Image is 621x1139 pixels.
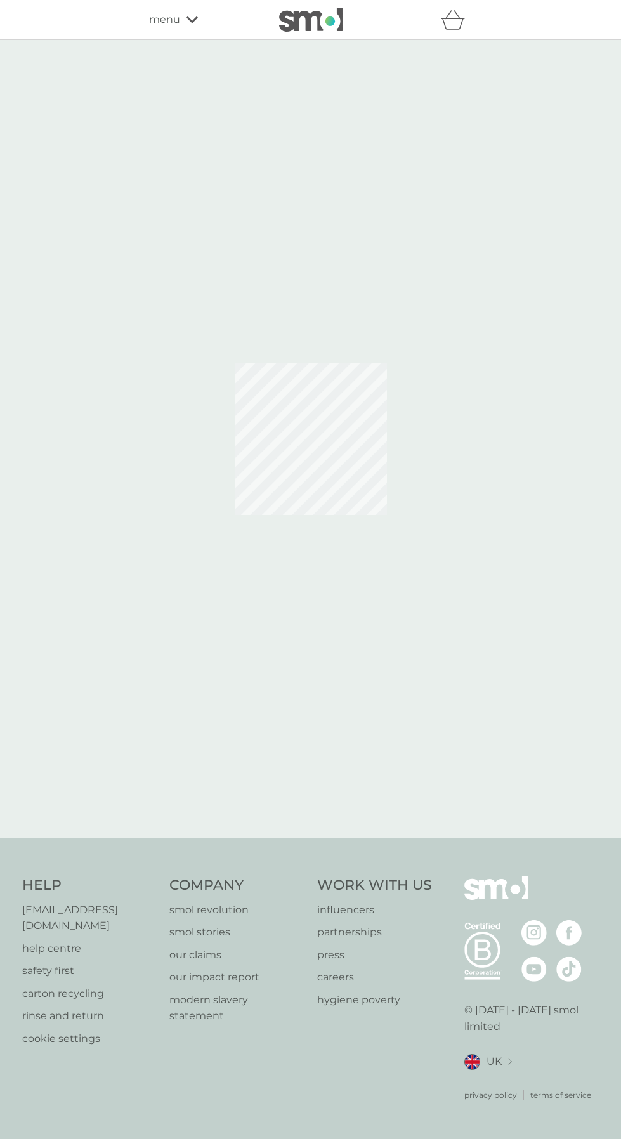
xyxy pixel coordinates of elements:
[22,986,157,1002] a: carton recycling
[22,902,157,934] a: [EMAIL_ADDRESS][DOMAIN_NAME]
[22,876,157,895] h4: Help
[317,947,432,963] a: press
[464,1002,599,1034] p: © [DATE] - [DATE] smol limited
[22,1008,157,1024] a: rinse and return
[556,920,582,946] img: visit the smol Facebook page
[169,969,304,986] a: our impact report
[521,956,547,982] img: visit the smol Youtube page
[169,947,304,963] a: our claims
[464,1089,517,1101] a: privacy policy
[169,902,304,918] a: smol revolution
[169,924,304,940] a: smol stories
[317,969,432,986] a: careers
[530,1089,591,1101] a: terms of service
[521,920,547,946] img: visit the smol Instagram page
[22,1031,157,1047] a: cookie settings
[464,1054,480,1070] img: UK flag
[556,956,582,982] img: visit the smol Tiktok page
[317,876,432,895] h4: Work With Us
[149,11,180,28] span: menu
[441,7,473,32] div: basket
[22,963,157,979] a: safety first
[464,876,528,919] img: smol
[317,992,432,1008] a: hygiene poverty
[22,940,157,957] a: help centre
[169,876,304,895] h4: Company
[279,8,343,32] img: smol
[508,1058,512,1065] img: select a new location
[317,902,432,918] a: influencers
[487,1053,502,1070] span: UK
[317,924,432,940] a: partnerships
[169,992,304,1024] a: modern slavery statement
